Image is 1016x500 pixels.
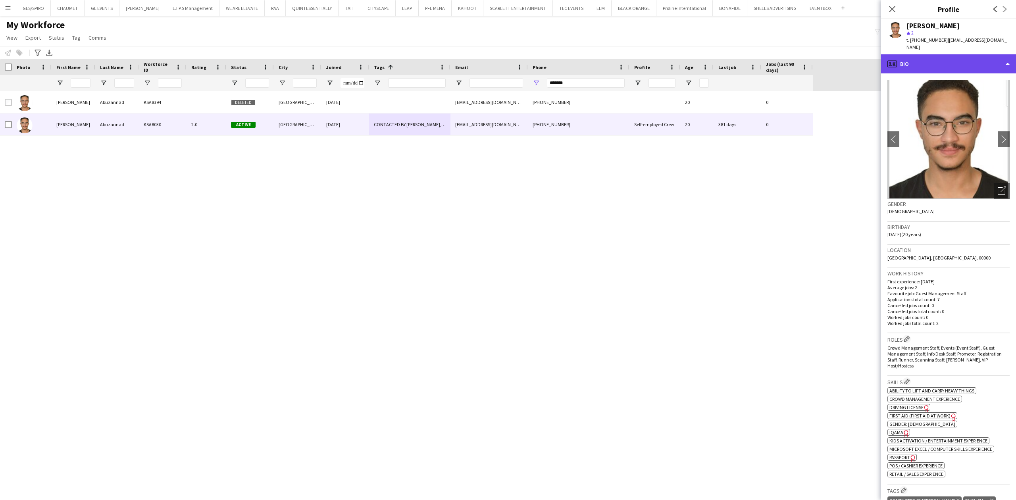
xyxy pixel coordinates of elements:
[553,0,590,16] button: TEC EVENTS
[374,79,381,87] button: Open Filter Menu
[100,79,107,87] button: Open Filter Menu
[231,122,256,128] span: Active
[51,0,85,16] button: CHAUMET
[293,78,317,88] input: City Filter Input
[887,308,1010,314] p: Cancelled jobs total count: 0
[71,78,90,88] input: First Name Filter Input
[5,99,12,106] input: Row Selection is disabled for this row (unchecked)
[144,61,172,73] span: Workforce ID
[699,78,709,88] input: Age Filter Input
[95,113,139,135] div: Abuzannad
[321,91,369,113] div: [DATE]
[33,48,42,58] app-action-btn: Advanced filters
[648,78,675,88] input: Profile Filter Input
[547,78,625,88] input: Phone Filter Input
[231,64,246,70] span: Status
[889,438,987,444] span: Kids activation / Entertainment experience
[72,34,81,41] span: Tag
[906,22,960,29] div: [PERSON_NAME]
[274,91,321,113] div: [GEOGRAPHIC_DATA]
[6,34,17,41] span: View
[889,454,910,460] span: Passport
[887,302,1010,308] p: Cancelled jobs count: 0
[881,4,1016,14] h3: Profile
[803,0,838,16] button: EVENTBOX
[219,0,265,16] button: WE ARE ELEVATE
[887,208,935,214] span: [DEMOGRAPHIC_DATA]
[321,113,369,135] div: [DATE]
[396,0,419,16] button: LEAP
[533,64,546,70] span: Phone
[887,279,1010,285] p: First experience: [DATE]
[166,0,219,16] button: L.I.P.S Management
[656,0,713,16] button: Proline Interntational
[85,33,110,43] a: Comms
[341,78,364,88] input: Joined Filter Input
[887,255,991,261] span: [GEOGRAPHIC_DATA], [GEOGRAPHIC_DATA], 00000
[139,113,187,135] div: KSA8030
[718,64,736,70] span: Last job
[889,471,943,477] span: Retail / Sales experience
[761,113,813,135] div: 0
[49,34,64,41] span: Status
[25,34,41,41] span: Export
[889,396,960,402] span: Crowd management experience
[17,64,30,70] span: Photo
[680,91,714,113] div: 20
[139,91,187,113] div: KSA8394
[326,79,333,87] button: Open Filter Menu
[361,0,396,16] button: CITYSCAPE
[887,314,1010,320] p: Worked jobs count: 0
[46,33,67,43] a: Status
[245,78,269,88] input: Status Filter Input
[887,231,921,237] span: [DATE] (20 years)
[17,117,33,133] img: Yazan Abuzannad
[22,33,44,43] a: Export
[452,0,483,16] button: KAHOOT
[889,413,951,419] span: First Aid (First Aid At Work)
[889,429,903,435] span: IQAMA
[44,48,54,58] app-action-btn: Export XLSX
[89,34,106,41] span: Comms
[144,79,151,87] button: Open Filter Menu
[887,486,1010,494] h3: Tags
[17,95,33,111] img: Yazan Abuzannad
[612,0,656,16] button: BLACK ORANGE
[374,64,385,70] span: Tags
[6,19,65,31] span: My Workforce
[685,64,693,70] span: Age
[274,113,321,135] div: [GEOGRAPHIC_DATA]
[766,61,799,73] span: Jobs (last 90 days)
[680,113,714,135] div: 20
[887,200,1010,208] h3: Gender
[887,246,1010,254] h3: Location
[889,446,992,452] span: Microsoft Excel / Computer skills experience
[634,64,650,70] span: Profile
[339,0,361,16] button: TAIT
[95,91,139,113] div: Abuzannad
[52,113,95,135] div: [PERSON_NAME]
[629,113,680,135] div: Self-employed Crew
[761,91,813,113] div: 0
[747,0,803,16] button: SHELLS ADVERTISING
[887,80,1010,199] img: Crew avatar or photo
[56,64,81,70] span: First Name
[187,113,226,135] div: 2.0
[114,78,134,88] input: Last Name Filter Input
[191,64,206,70] span: Rating
[906,37,948,43] span: t. [PHONE_NUMBER]
[52,91,95,113] div: [PERSON_NAME]
[590,0,612,16] button: ELM
[887,290,1010,296] p: Favourite job: Guest Management Staff
[887,223,1010,231] h3: Birthday
[994,183,1010,199] div: Open photos pop-in
[3,33,21,43] a: View
[713,0,747,16] button: BONAFIDE
[100,64,123,70] span: Last Name
[889,404,924,410] span: Driving License
[119,0,166,16] button: [PERSON_NAME]
[685,79,692,87] button: Open Filter Menu
[528,113,629,135] div: [PHONE_NUMBER]
[887,285,1010,290] p: Average jobs: 2
[56,79,63,87] button: Open Filter Menu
